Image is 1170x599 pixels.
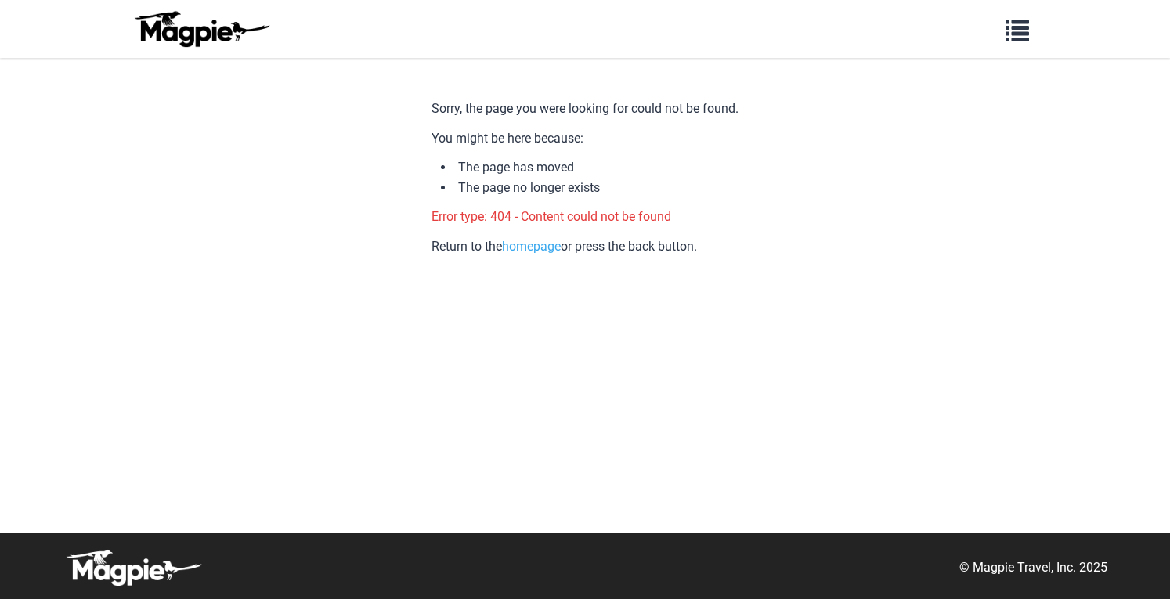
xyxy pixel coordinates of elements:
[432,128,738,149] p: You might be here because:
[432,207,738,227] p: Error type: 404 - Content could not be found
[959,558,1107,578] p: © Magpie Travel, Inc. 2025
[441,157,738,178] li: The page has moved
[432,99,738,119] p: Sorry, the page you were looking for could not be found.
[131,10,272,48] img: logo-ab69f6fb50320c5b225c76a69d11143b.png
[432,236,738,257] p: Return to the or press the back button.
[502,239,561,254] a: homepage
[441,178,738,198] li: The page no longer exists
[63,549,204,586] img: logo-white-d94fa1abed81b67a048b3d0f0ab5b955.png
